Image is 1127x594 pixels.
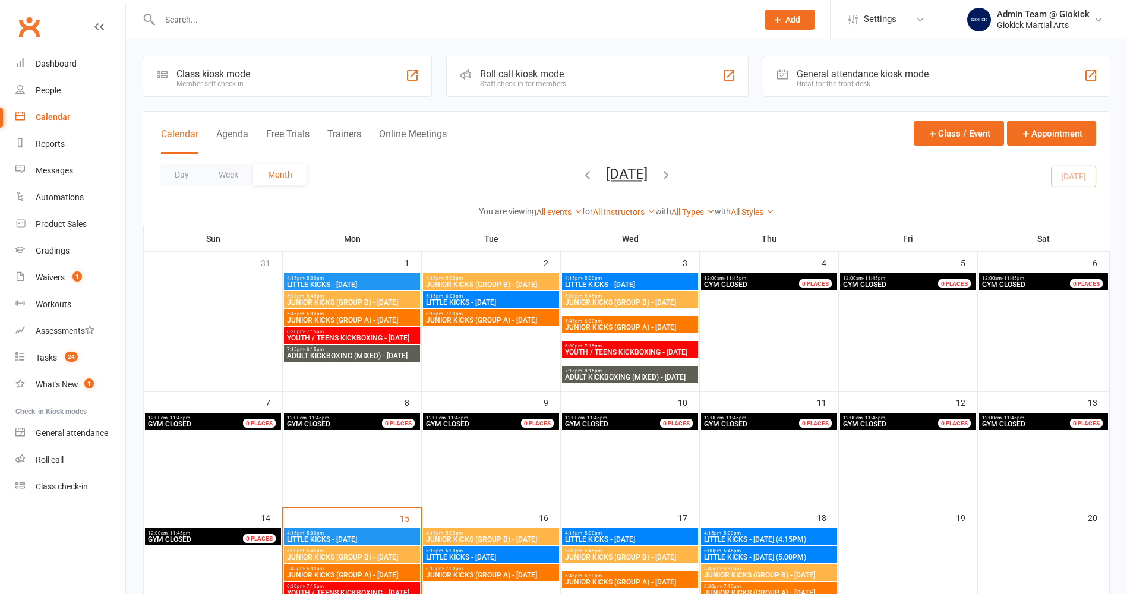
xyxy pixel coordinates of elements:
span: - 8:15pm [582,368,602,374]
div: Messages [36,166,73,175]
span: - 6:30pm [304,566,324,571]
th: Sat [978,226,1110,251]
span: - 6:30pm [721,566,741,571]
span: 12:00am [147,415,257,421]
span: 4:15pm [564,276,696,281]
strong: with [715,207,731,216]
span: JUNIOR KICKS (GROUP B) - [DATE] [564,299,696,306]
div: 7 [266,392,282,412]
span: JUNIOR KICKS (GROUP A) - [DATE] [286,317,418,324]
div: 20 [1088,507,1109,527]
span: - 11:45pm [863,415,885,421]
span: 5:00pm [564,548,696,554]
span: 4:15pm [425,530,557,536]
span: GYM CLOSED [704,280,747,289]
span: 7:15pm [286,347,418,352]
a: Dashboard [15,50,125,77]
div: Class kiosk mode [176,68,250,80]
div: Assessments [36,326,94,336]
span: 5:45pm [286,311,418,317]
span: LITTLE KICKS - [DATE] [425,554,557,561]
div: Automations [36,192,84,202]
div: Gradings [36,246,70,255]
span: GYM CLOSED [982,420,1025,428]
a: Tasks 24 [15,345,125,371]
span: - 5:45pm [304,548,324,554]
span: Settings [864,6,896,33]
span: JUNIOR KICKS (GROUP A) - [DATE] [425,571,557,579]
div: Class check-in [36,482,88,491]
span: - 11:45pm [585,415,607,421]
span: - 5:00pm [304,276,324,281]
span: LITTLE KICKS - [DATE] [286,281,418,288]
span: - 6:00pm [443,548,463,554]
div: 0 PLACES [660,419,693,428]
span: - 11:45pm [307,415,329,421]
span: - 11:45pm [168,530,190,536]
a: Workouts [15,291,125,318]
div: 0 PLACES [1070,419,1103,428]
span: - 11:45pm [724,276,746,281]
a: All events [536,207,582,217]
div: Reports [36,139,65,148]
div: General attendance kiosk mode [797,68,929,80]
span: JUNIOR KICKS (GROUP B) - [DATE] [425,536,557,543]
span: GYM CLOSED [982,280,1025,289]
img: thumb_image1695682323.png [967,8,991,31]
div: 0 PLACES [799,419,832,428]
span: 5:00pm [286,548,418,554]
div: 5 [961,252,977,272]
span: - 11:45pm [724,415,746,421]
span: 1 [72,271,82,282]
div: What's New [36,380,78,389]
span: 12:00am [981,415,1084,421]
a: Clubworx [14,12,44,42]
th: Mon [283,226,422,251]
strong: with [655,207,671,216]
span: 4:15pm [564,530,696,536]
span: 4:15pm [286,276,418,281]
span: GYM CLOSED [565,420,608,428]
div: Calendar [36,112,70,122]
span: - 7:15pm [304,329,324,334]
button: Week [204,164,253,185]
a: All Styles [731,207,774,217]
div: 9 [544,392,560,412]
span: 7:15pm [564,368,696,374]
div: People [36,86,61,95]
div: 0 PLACES [243,419,276,428]
span: 4:15pm [425,276,557,281]
span: - 11:45pm [1002,276,1024,281]
a: People [15,77,125,104]
a: Automations [15,184,125,211]
span: JUNIOR KICKS (GROUP A) - [DATE] [564,579,696,586]
span: - 5:45pm [582,548,602,554]
div: Great for the front desk [797,80,929,88]
span: 12:00am [842,415,952,421]
div: Roll call kiosk mode [480,68,566,80]
div: 0 PLACES [938,419,971,428]
span: - 6:30pm [582,318,602,324]
button: Month [253,164,307,185]
span: - 5:00pm [304,530,324,536]
span: - 11:45pm [863,276,885,281]
span: 12:00am [425,415,535,421]
span: 12:00am [703,276,813,281]
div: 16 [539,507,560,527]
a: Roll call [15,447,125,473]
span: 6:30pm [703,584,835,589]
button: Calendar [161,128,198,154]
div: 15 [400,508,421,527]
span: 5:45pm [564,573,696,579]
div: 8 [405,392,421,412]
button: Day [160,164,204,185]
a: General attendance kiosk mode [15,420,125,447]
div: 3 [683,252,699,272]
span: 6:15pm [425,566,557,571]
span: - 11:45pm [446,415,468,421]
span: LITTLE KICKS - [DATE] [425,299,557,306]
div: General attendance [36,428,108,438]
a: Calendar [15,104,125,131]
span: JUNIOR KICKS (GROUP B) - [DATE] [425,281,557,288]
input: Search... [156,11,749,28]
